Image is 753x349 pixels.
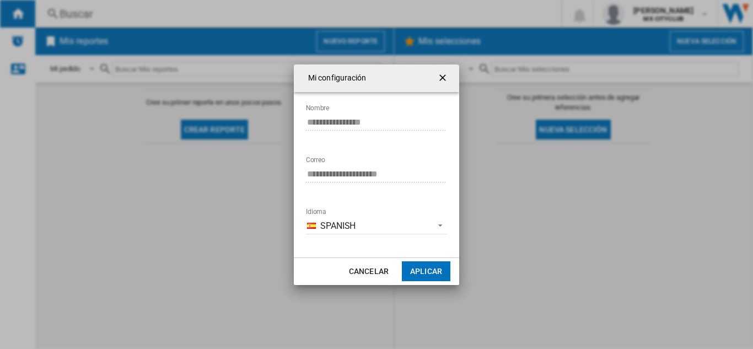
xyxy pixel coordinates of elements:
span: Spanish [320,220,428,232]
button: Aplicar [402,261,450,281]
button: Cancelar [345,261,393,281]
h4: Mi configuración [303,73,367,84]
button: getI18NText('BUTTONS.CLOSE_DIALOG') [433,67,455,89]
md-select: Idioma: Spanish [306,218,447,234]
img: es_ES.png [307,223,316,229]
ng-md-icon: getI18NText('BUTTONS.CLOSE_DIALOG') [437,72,450,85]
